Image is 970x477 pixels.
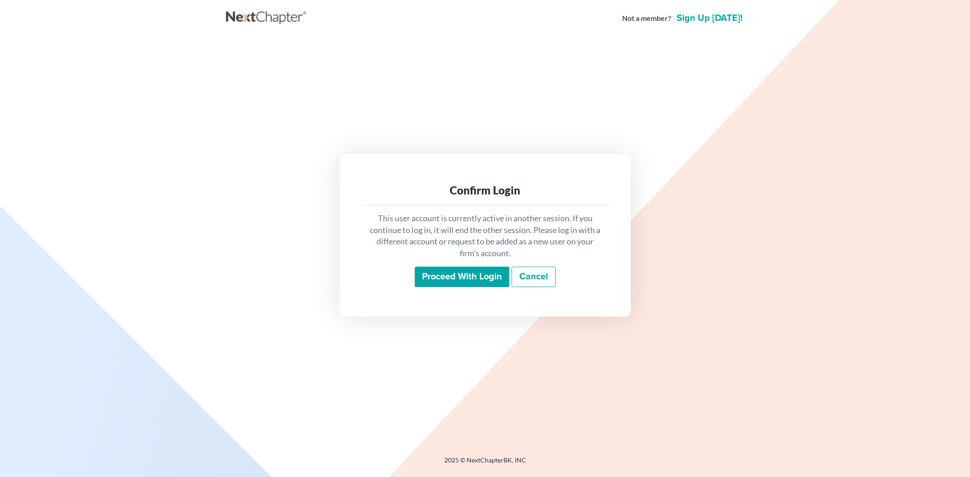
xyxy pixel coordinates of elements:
[622,13,671,24] strong: Not a member?
[369,213,602,259] p: This user account is currently active in another session. If you continue to log in, it will end ...
[415,267,509,288] input: Proceed with login
[675,14,744,23] a: Sign up [DATE]!
[369,183,602,198] div: Confirm Login
[512,267,556,288] a: Cancel
[226,456,744,472] div: 2025 © NextChapterBK, INC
